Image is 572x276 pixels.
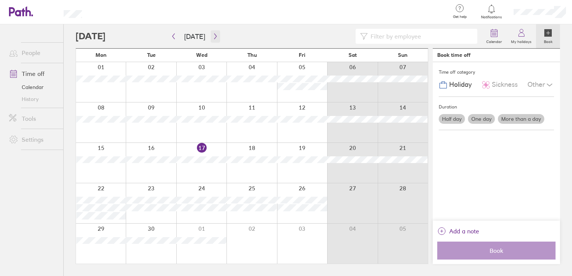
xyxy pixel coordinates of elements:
a: My holidays [506,24,536,48]
div: Book time off [437,52,471,58]
a: History [3,93,63,105]
input: Filter by employee [368,29,473,43]
button: Add a note [437,225,479,237]
span: Book [442,247,550,254]
label: Half day [439,114,465,124]
span: Sun [398,52,408,58]
button: [DATE] [178,30,211,43]
div: Duration [439,101,554,113]
label: More than a day [498,114,544,124]
span: Sickness [492,81,518,89]
span: Sat [349,52,357,58]
span: Mon [95,52,107,58]
label: Book [539,37,557,44]
a: Time off [3,66,63,81]
span: Tue [147,52,156,58]
a: Tools [3,111,63,126]
a: Notifications [480,4,504,19]
a: Calendar [3,81,63,93]
button: Book [437,242,556,260]
div: Time off category [439,67,554,78]
label: One day [468,114,495,124]
label: My holidays [506,37,536,44]
span: Wed [196,52,207,58]
a: Calendar [482,24,506,48]
div: Other [527,78,554,92]
span: Notifications [480,15,504,19]
span: Add a note [449,225,479,237]
span: Fri [299,52,305,58]
span: Get help [448,15,472,19]
a: Book [536,24,560,48]
span: Thu [247,52,257,58]
a: People [3,45,63,60]
span: Holiday [449,81,472,89]
label: Calendar [482,37,506,44]
a: Settings [3,132,63,147]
